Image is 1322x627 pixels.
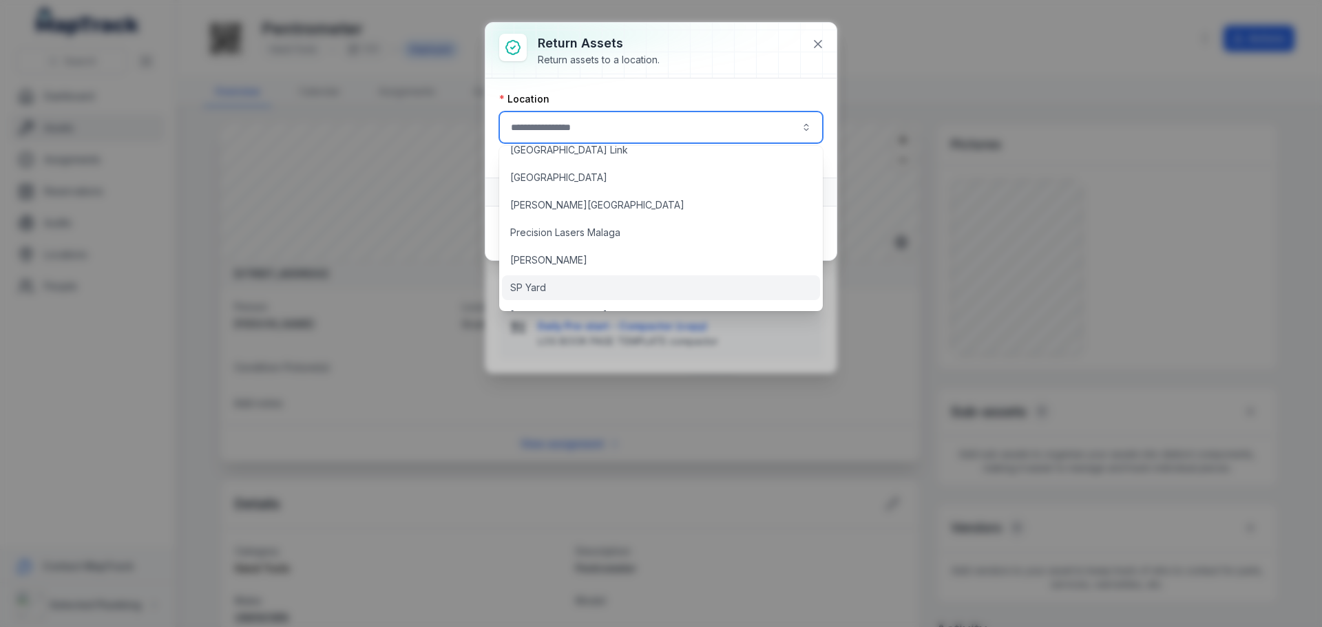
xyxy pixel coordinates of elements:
[485,178,837,206] button: Assets1
[510,308,607,322] span: [GEOGRAPHIC_DATA]
[538,53,660,67] div: Return assets to a location.
[499,92,549,106] label: Location
[510,171,607,184] span: [GEOGRAPHIC_DATA]
[510,281,546,295] span: SP Yard
[510,143,628,157] span: [GEOGRAPHIC_DATA] Link
[510,198,684,212] span: [PERSON_NAME][GEOGRAPHIC_DATA]
[510,226,620,240] span: Precision Lasers Malaga
[538,34,660,53] h3: Return assets
[510,253,587,267] span: [PERSON_NAME]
